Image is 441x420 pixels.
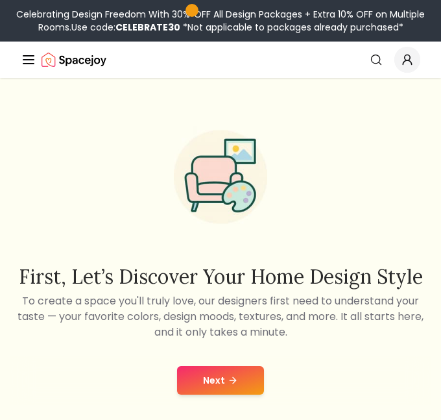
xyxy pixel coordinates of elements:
[115,21,180,34] b: CELEBRATE30
[10,293,431,340] p: To create a space you'll truly love, our designers first need to understand your taste — your fav...
[42,47,106,73] a: Spacejoy
[5,8,436,34] div: Celebrating Design Freedom With 30% OFF All Design Packages + Extra 10% OFF on Multiple Rooms.
[21,42,420,78] nav: Global
[42,47,106,73] img: Spacejoy Logo
[177,366,264,395] button: Next
[158,115,283,240] img: Start Style Quiz Illustration
[10,265,431,288] h2: First, let’s discover your home design style
[180,21,403,34] span: *Not applicable to packages already purchased*
[71,21,180,34] span: Use code:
